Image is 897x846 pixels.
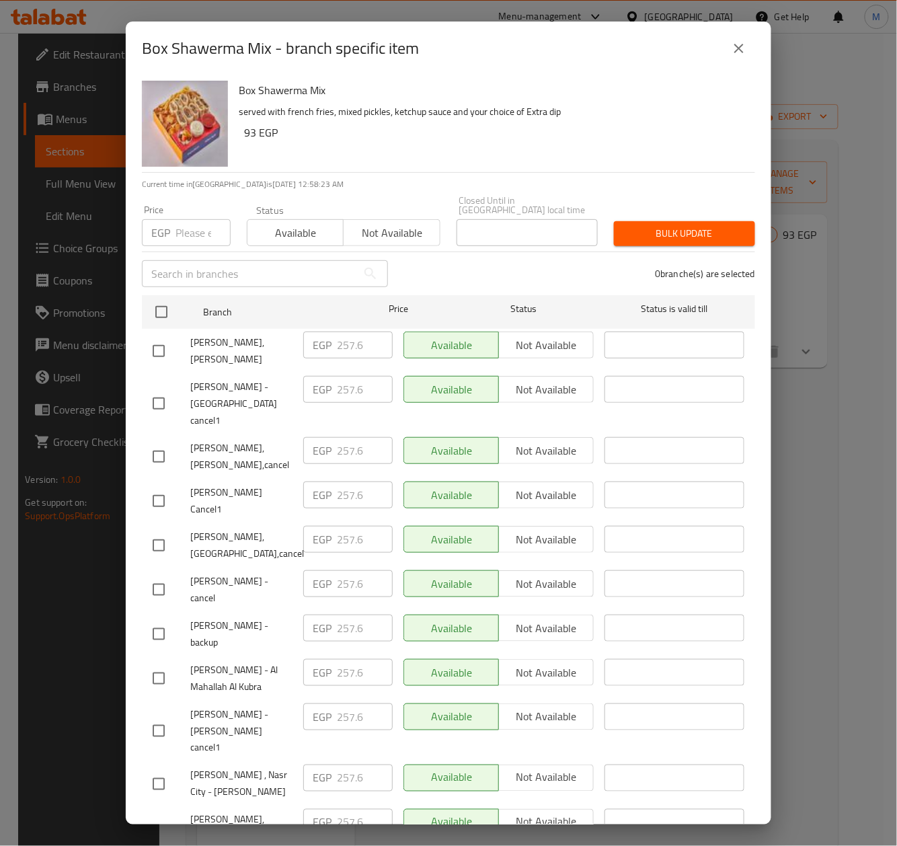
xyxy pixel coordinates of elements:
[604,301,744,317] span: Status is valid till
[253,223,338,243] span: Available
[190,767,292,801] span: [PERSON_NAME] , Nasr City - [PERSON_NAME]
[313,620,331,636] p: EGP
[313,337,331,353] p: EGP
[625,225,744,242] span: Bulk update
[313,814,331,831] p: EGP
[142,260,357,287] input: Search in branches
[337,765,393,792] input: Please enter price
[723,32,755,65] button: close
[239,104,744,120] p: served with french fries, mixed pickles, ketchup sauce and your choice of Extra dip
[313,709,331,725] p: EGP
[343,219,440,246] button: Not available
[190,484,292,518] span: [PERSON_NAME] Cancel1
[337,482,393,508] input: Please enter price
[142,38,419,59] h2: Box Shawerma Mix - branch specific item
[142,81,228,167] img: Box Shawerma Mix
[354,301,443,317] span: Price
[337,703,393,730] input: Please enter price
[337,526,393,553] input: Please enter price
[337,437,393,464] input: Please enter price
[190,617,292,651] span: [PERSON_NAME] - backup
[190,529,292,562] span: [PERSON_NAME], [GEOGRAPHIC_DATA],cancel
[337,615,393,642] input: Please enter price
[337,809,393,836] input: Please enter price
[313,576,331,592] p: EGP
[313,487,331,503] p: EGP
[203,304,343,321] span: Branch
[142,178,755,190] p: Current time in [GEOGRAPHIC_DATA] is [DATE] 12:58:23 AM
[337,376,393,403] input: Please enter price
[175,219,231,246] input: Please enter price
[190,706,292,757] span: [PERSON_NAME] - [PERSON_NAME] cancel1
[244,123,744,142] h6: 93 EGP
[313,664,331,681] p: EGP
[313,443,331,459] p: EGP
[313,531,331,547] p: EGP
[614,221,755,246] button: Bulk update
[190,379,292,429] span: [PERSON_NAME] - [GEOGRAPHIC_DATA] cancel1
[151,225,170,241] p: EGP
[190,573,292,607] span: [PERSON_NAME] - cancel
[190,334,292,368] span: [PERSON_NAME], [PERSON_NAME]
[454,301,594,317] span: Status
[239,81,744,100] h6: Box Shawerma Mix
[190,440,292,473] span: [PERSON_NAME], [PERSON_NAME],cancel
[349,223,434,243] span: Not available
[247,219,344,246] button: Available
[655,267,755,280] p: 0 branche(s) are selected
[337,332,393,358] input: Please enter price
[337,659,393,686] input: Please enter price
[337,570,393,597] input: Please enter price
[313,770,331,786] p: EGP
[190,662,292,695] span: [PERSON_NAME] - Al Mahallah Al Kubra
[313,381,331,397] p: EGP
